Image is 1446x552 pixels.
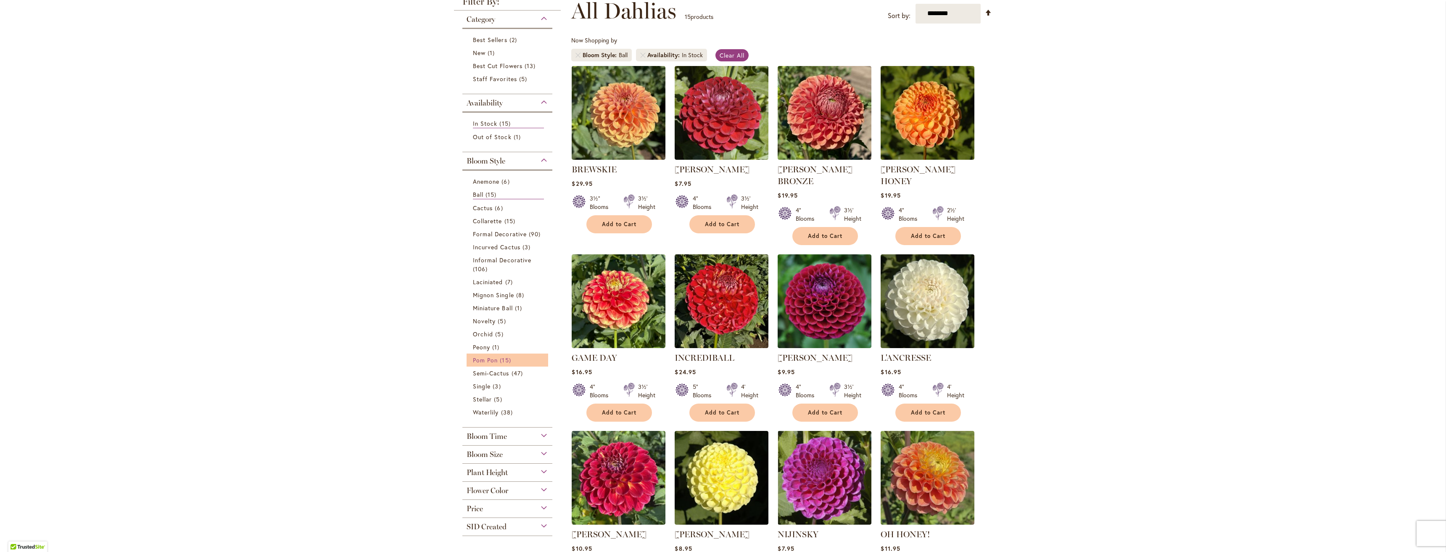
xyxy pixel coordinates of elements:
[778,66,871,160] img: CORNEL BRONZE
[675,66,768,160] img: CORNEL
[778,153,871,161] a: CORNEL BRONZE
[473,395,492,403] span: Stellar
[675,529,749,539] a: [PERSON_NAME]
[844,206,861,223] div: 3½' Height
[675,431,768,525] img: NETTIE
[473,203,544,212] a: Cactus 6
[473,256,531,264] span: Informal Decorative
[792,404,858,422] button: Add to Cart
[473,369,509,377] span: Semi-Cactus
[685,10,713,24] p: products
[778,191,797,199] span: $19.95
[473,190,483,198] span: Ball
[473,382,491,390] span: Single
[495,203,505,212] span: 6
[515,304,524,312] span: 1
[516,291,526,299] span: 8
[572,368,592,376] span: $16.95
[473,49,486,57] span: New
[522,243,533,251] span: 3
[778,518,871,526] a: NIJINSKY
[473,75,517,83] span: Staff Favorites
[572,518,665,526] a: Matty Boo
[572,66,665,160] img: BREWSKIE
[888,8,910,24] label: Sort by:
[572,431,665,525] img: Matty Boo
[494,395,504,404] span: 5
[572,153,665,161] a: BREWSKIE
[778,529,818,539] a: NIJINSKY
[514,132,523,141] span: 1
[473,230,544,238] a: Formal Decorative 90
[473,330,544,338] a: Orchid 5
[895,404,961,422] button: Add to Cart
[638,194,655,211] div: 3½' Height
[495,330,505,338] span: 5
[796,383,819,399] div: 4" Blooms
[602,409,636,416] span: Add to Cart
[473,133,512,141] span: Out of Stock
[689,404,755,422] button: Add to Cart
[473,382,544,391] a: Single 3
[715,49,749,61] a: Clear All
[792,227,858,245] button: Add to Cart
[473,243,520,251] span: Incurved Cactus
[467,522,507,531] span: SID Created
[501,177,512,186] span: 6
[467,450,503,459] span: Bloom Size
[525,61,538,70] span: 13
[586,215,652,233] button: Add to Cart
[473,304,544,312] a: Miniature Ball 1
[778,342,871,350] a: Ivanetti
[741,383,758,399] div: 4' Height
[467,486,508,495] span: Flower Color
[493,382,503,391] span: 3
[675,180,691,188] span: $7.95
[675,518,768,526] a: NETTIE
[895,227,961,245] button: Add to Cart
[881,342,974,350] a: L'ANCRESSE
[675,342,768,350] a: Incrediball
[473,343,544,351] a: Peony 1
[473,291,514,299] span: Mignon Single
[473,343,490,351] span: Peony
[492,343,501,351] span: 1
[473,256,544,273] a: Informal Decorative 106
[529,230,543,238] span: 90
[473,395,544,404] a: Stellar 5
[473,291,544,299] a: Mignon Single 8
[505,277,515,286] span: 7
[911,409,945,416] span: Add to Cart
[693,194,716,211] div: 4" Blooms
[467,504,483,513] span: Price
[720,51,744,59] span: Clear All
[572,529,646,539] a: [PERSON_NAME]
[881,164,955,186] a: [PERSON_NAME] HONEY
[675,254,768,348] img: Incrediball
[473,408,544,417] a: Waterlily 38
[473,317,496,325] span: Novelty
[778,431,871,525] img: NIJINSKY
[675,368,696,376] span: $24.95
[778,254,871,348] img: Ivanetti
[473,317,544,325] a: Novelty 5
[881,66,974,160] img: CRICHTON HONEY
[640,53,645,58] a: Remove Availability In Stock
[473,217,544,225] a: Collarette 15
[572,254,665,348] img: GAME DAY
[572,164,617,174] a: BREWSKIE
[467,468,508,477] span: Plant Height
[881,191,900,199] span: $19.95
[473,177,544,186] a: Anemone 6
[473,330,493,338] span: Orchid
[473,356,544,364] a: Pom Pon 15
[881,518,974,526] a: Oh Honey!
[473,36,507,44] span: Best Sellers
[881,529,930,539] a: OH HONEY!
[473,304,513,312] span: Miniature Ball
[473,48,544,57] a: New
[498,317,508,325] span: 5
[501,408,515,417] span: 38
[685,13,691,21] span: 15
[473,408,499,416] span: Waterlily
